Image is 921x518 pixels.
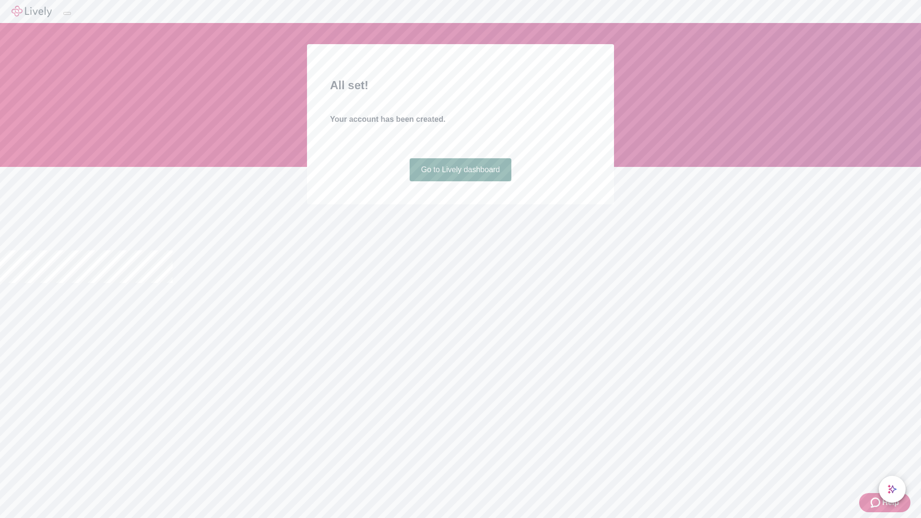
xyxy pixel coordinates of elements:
[871,497,882,508] svg: Zendesk support icon
[12,6,52,17] img: Lively
[330,77,591,94] h2: All set!
[410,158,512,181] a: Go to Lively dashboard
[859,493,910,512] button: Zendesk support iconHelp
[887,484,897,494] svg: Lively AI Assistant
[882,497,899,508] span: Help
[879,476,906,503] button: chat
[330,114,591,125] h4: Your account has been created.
[63,12,71,15] button: Log out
